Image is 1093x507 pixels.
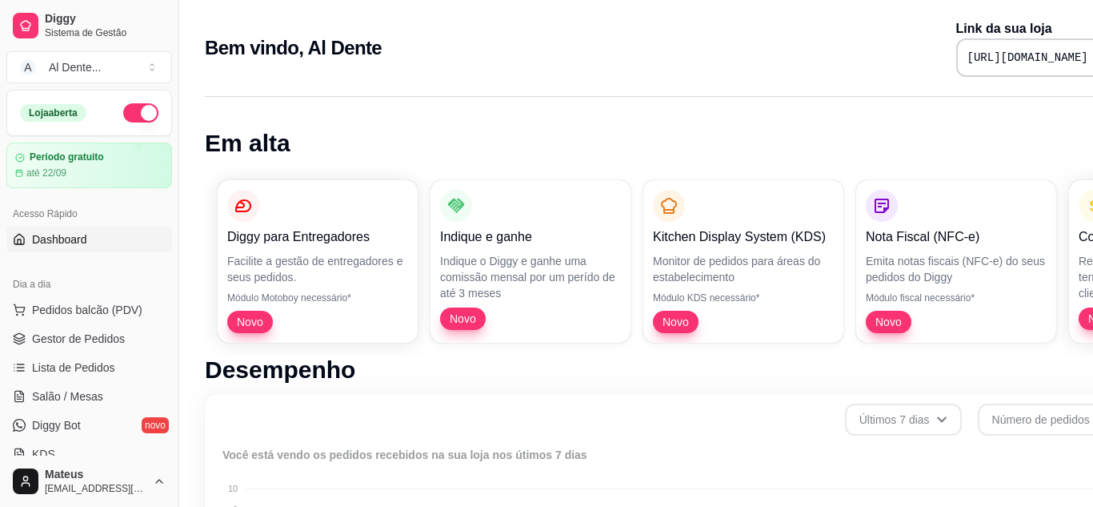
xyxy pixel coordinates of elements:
[45,482,146,495] span: [EMAIL_ADDRESS][DOMAIN_NAME]
[45,468,146,482] span: Mateus
[967,50,1088,66] pre: [URL][DOMAIN_NAME]
[656,314,695,330] span: Novo
[32,388,103,404] span: Salão / Mesas
[6,272,172,297] div: Dia a dia
[430,180,631,343] button: Indique e ganheIndique o Diggy e ganhe uma comissão mensal por um perído de até 3 mesesNovo
[20,104,86,122] div: Loja aberta
[440,253,621,301] p: Indique o Diggy e ganhe uma comissão mensal por um perído de até 3 meses
[30,151,104,163] article: Período gratuito
[32,446,55,462] span: KDS
[6,384,172,409] a: Salão / Mesas
[230,314,270,330] span: Novo
[32,360,115,376] span: Lista de Pedidos
[440,227,621,247] p: Indique e ganhe
[218,180,418,343] button: Diggy para EntregadoresFacilite a gestão de entregadores e seus pedidos.Módulo Motoboy necessário...
[6,51,172,83] button: Select a team
[32,331,125,347] span: Gestor de Pedidos
[32,231,87,247] span: Dashboard
[26,167,66,179] article: até 22/09
[20,59,36,75] span: A
[227,227,408,247] p: Diggy para Entregadores
[222,449,587,461] text: Você está vendo os pedidos recebidos na sua loja nos útimos 7 dias
[228,484,238,493] tspan: 10
[6,297,172,323] button: Pedidos balcão (PDV)
[45,26,166,39] span: Sistema de Gestão
[32,417,81,433] span: Diggy Bot
[205,35,382,61] h2: Bem vindo, Al Dente
[856,180,1056,343] button: Nota Fiscal (NFC-e)Emita notas fiscais (NFC-e) do seus pedidos do DiggyMódulo fiscal necessário*Novo
[643,180,843,343] button: Kitchen Display System (KDS)Monitor de pedidos para áreas do estabelecimentoMódulo KDS necessário...
[443,311,482,327] span: Novo
[6,6,172,45] a: DiggySistema de Gestão
[45,12,166,26] span: Diggy
[32,302,142,318] span: Pedidos balcão (PDV)
[866,292,1047,304] p: Módulo fiscal necessário*
[123,103,158,123] button: Alterar Status
[227,292,408,304] p: Módulo Motoboy necessário*
[845,404,962,436] button: Últimos 7 dias
[653,227,834,247] p: Kitchen Display System (KDS)
[6,143,172,188] a: Período gratuitoaté 22/09
[6,355,172,380] a: Lista de Pedidos
[866,253,1047,285] p: Emita notas fiscais (NFC-e) do seus pedidos do Diggy
[6,412,172,438] a: Diggy Botnovo
[653,253,834,285] p: Monitor de pedidos para áreas do estabelecimento
[6,227,172,252] a: Dashboard
[6,326,172,352] a: Gestor de Pedidos
[866,227,1047,247] p: Nota Fiscal (NFC-e)
[49,59,101,75] div: Al Dente ...
[653,292,834,304] p: Módulo KDS necessário*
[869,314,908,330] span: Novo
[6,201,172,227] div: Acesso Rápido
[227,253,408,285] p: Facilite a gestão de entregadores e seus pedidos.
[6,462,172,501] button: Mateus[EMAIL_ADDRESS][DOMAIN_NAME]
[6,441,172,467] a: KDS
